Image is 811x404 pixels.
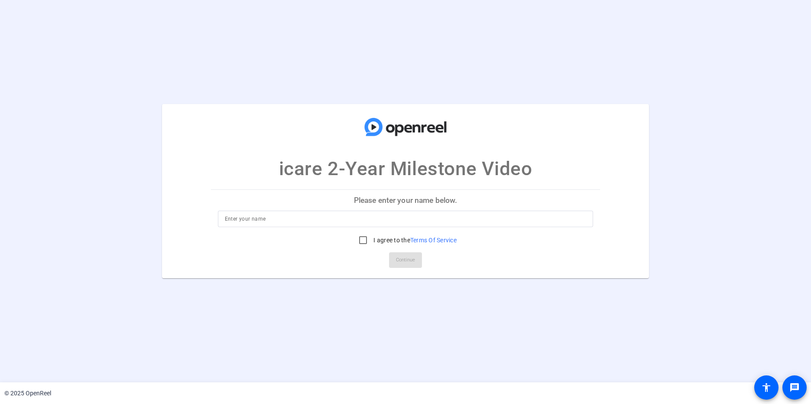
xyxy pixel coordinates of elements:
[761,382,772,393] mat-icon: accessibility
[279,154,532,183] p: icare 2-Year Milestone Video
[211,190,600,211] p: Please enter your name below.
[225,214,587,224] input: Enter your name
[4,389,51,398] div: © 2025 OpenReel
[410,237,457,244] a: Terms Of Service
[789,382,800,393] mat-icon: message
[372,236,457,244] label: I agree to the
[362,113,449,141] img: company-logo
